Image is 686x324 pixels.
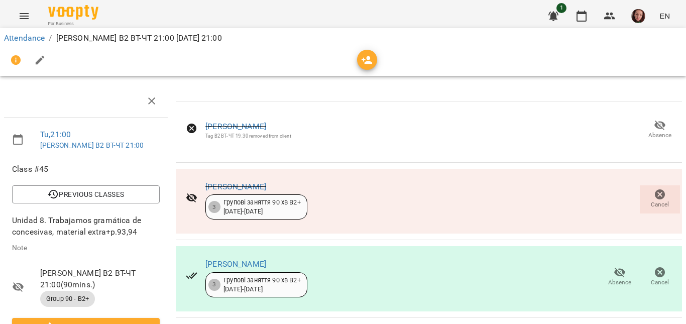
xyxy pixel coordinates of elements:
[12,163,160,175] span: Class #45
[12,243,160,253] p: Note
[205,259,266,269] a: [PERSON_NAME]
[48,21,98,27] span: For Business
[4,33,45,43] a: Attendance
[12,4,36,28] button: Menu
[608,278,631,287] span: Absence
[12,214,160,238] p: Unidad 8. Trabajamos gramática de concesivas, material extra+p.93,94
[40,267,160,291] span: [PERSON_NAME] В2 ВТ-ЧТ 21:00 ( 90 mins. )
[651,200,669,209] span: Cancel
[208,201,220,213] div: 3
[12,185,160,203] button: Previous Classes
[48,5,98,20] img: Voopty Logo
[556,3,566,13] span: 1
[223,276,301,294] div: Групові заняття 90 хв В2+ [DATE] - [DATE]
[56,32,222,44] p: [PERSON_NAME] В2 ВТ-ЧТ 21:00 [DATE] 21:00
[40,141,144,149] a: [PERSON_NAME] В2 ВТ-ЧТ 21:00
[640,116,680,144] button: Absence
[223,198,301,217] div: Групові заняття 90 хв В2+ [DATE] - [DATE]
[20,188,152,200] span: Previous Classes
[659,11,670,21] span: EN
[205,182,266,191] a: [PERSON_NAME]
[205,122,266,131] a: [PERSON_NAME]
[4,32,682,44] nav: breadcrumb
[655,7,674,25] button: EN
[648,131,671,140] span: Absence
[40,294,95,303] span: Group 90 - B2+
[49,32,52,44] li: /
[631,9,645,23] img: 09dce9ce98c38e7399589cdc781be319.jpg
[640,263,680,291] button: Cancel
[208,279,220,291] div: 3
[651,278,669,287] span: Cancel
[600,263,640,291] button: Absence
[205,133,291,139] div: Tag В2 ВТ-ЧТ 19_30 removed from client
[40,130,71,139] a: Tu , 21:00
[640,185,680,213] button: Cancel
